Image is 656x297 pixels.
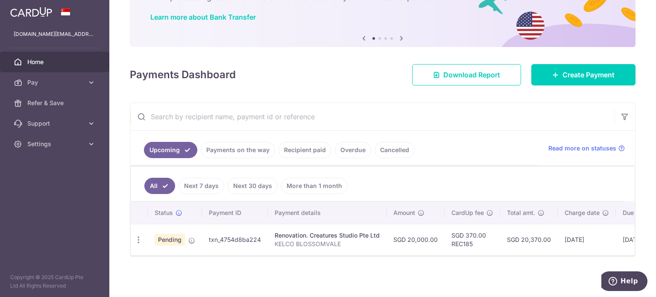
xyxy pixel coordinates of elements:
a: All [144,178,175,194]
a: Payments on the way [201,142,275,158]
a: Learn more about Bank Transfer [150,13,256,21]
a: Upcoming [144,142,197,158]
span: Status [155,209,173,217]
span: CardUp fee [451,209,484,217]
span: Due date [623,209,648,217]
span: Refer & Save [27,99,84,107]
td: SGD 20,000.00 [387,224,445,255]
span: Support [27,119,84,128]
span: Settings [27,140,84,148]
a: Read more on statuses [548,144,625,153]
p: [DOMAIN_NAME][EMAIL_ADDRESS][DOMAIN_NAME] [14,30,96,38]
th: Payment details [268,202,387,224]
span: Create Payment [562,70,615,80]
p: KELCO BLOSSOMVALE [275,240,380,248]
span: Home [27,58,84,66]
h4: Payments Dashboard [130,67,236,82]
iframe: Opens a widget where you can find more information [601,271,647,293]
span: Pay [27,78,84,87]
span: Download Report [443,70,500,80]
a: Create Payment [531,64,635,85]
span: Charge date [565,209,600,217]
a: Overdue [335,142,371,158]
td: [DATE] [558,224,616,255]
th: Payment ID [202,202,268,224]
td: SGD 370.00 REC185 [445,224,500,255]
a: Cancelled [375,142,415,158]
td: SGD 20,370.00 [500,224,558,255]
span: Total amt. [507,209,535,217]
a: Download Report [412,64,521,85]
td: txn_4754d8ba224 [202,224,268,255]
div: Renovation. Creatures Studio Pte Ltd [275,231,380,240]
span: Read more on statuses [548,144,616,153]
img: CardUp [10,7,52,17]
a: More than 1 month [281,178,348,194]
a: Recipient paid [278,142,331,158]
input: Search by recipient name, payment id or reference [130,103,615,130]
span: Pending [155,234,185,246]
span: Amount [393,209,415,217]
a: Next 30 days [228,178,278,194]
a: Next 7 days [179,178,224,194]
